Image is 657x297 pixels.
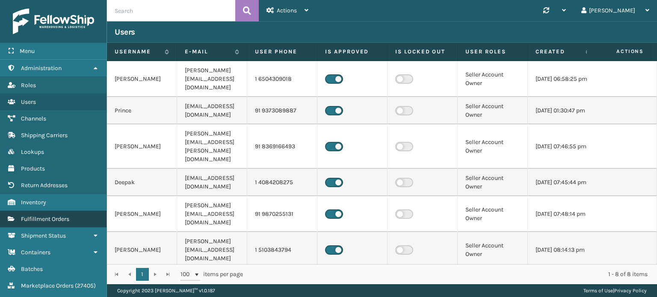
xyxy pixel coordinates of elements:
a: Privacy Policy [614,288,647,294]
td: [DATE] 01:30:47 pm [528,97,598,124]
span: Lookups [21,148,44,156]
h3: Users [115,27,135,37]
span: ( 27405 ) [75,282,96,289]
td: [DATE] 07:45:44 pm [528,169,598,196]
span: Fulfillment Orders [21,215,69,223]
label: User Roles [465,48,520,56]
td: Seller Account Owner [458,196,528,232]
td: Seller Account Owner [458,232,528,268]
td: [EMAIL_ADDRESS][DOMAIN_NAME] [177,97,247,124]
span: Products [21,165,45,172]
td: [DATE] 06:58:25 pm [528,61,598,97]
span: Channels [21,115,46,122]
td: 1 6504309018 [247,61,317,97]
td: 91 9373089887 [247,97,317,124]
span: Users [21,98,36,106]
span: Roles [21,82,36,89]
td: Prince [107,97,177,124]
label: User phone [255,48,309,56]
td: 91 9870255131 [247,196,317,232]
td: [PERSON_NAME][EMAIL_ADDRESS][DOMAIN_NAME] [177,196,247,232]
span: Shipping Carriers [21,132,68,139]
td: [PERSON_NAME] [107,124,177,169]
td: Seller Account Owner [458,61,528,97]
td: [EMAIL_ADDRESS][DOMAIN_NAME] [177,169,247,196]
span: 100 [181,270,193,279]
td: [PERSON_NAME] [107,61,177,97]
td: 1 5103843794 [247,232,317,268]
span: Marketplace Orders [21,282,74,289]
a: Terms of Use [583,288,613,294]
label: Is Locked Out [395,48,450,56]
div: | [583,284,647,297]
td: Seller Account Owner [458,169,528,196]
a: 1 [136,268,149,281]
td: [DATE] 07:48:14 pm [528,196,598,232]
p: Copyright 2023 [PERSON_NAME]™ v 1.0.187 [117,284,215,297]
td: 91 8369166493 [247,124,317,169]
span: Actions [277,7,297,14]
label: Is Approved [325,48,379,56]
label: E-mail [185,48,231,56]
span: Batches [21,265,43,273]
td: Deepak [107,169,177,196]
span: Return Addresses [21,182,68,189]
td: 1 4084208275 [247,169,317,196]
span: Shipment Status [21,232,66,239]
label: Username [115,48,160,56]
td: [DATE] 07:46:55 pm [528,124,598,169]
td: [PERSON_NAME] [107,196,177,232]
td: [PERSON_NAME][EMAIL_ADDRESS][DOMAIN_NAME] [177,232,247,268]
span: Actions [589,44,649,59]
span: Administration [21,65,62,72]
div: 1 - 8 of 8 items [255,270,648,279]
td: [PERSON_NAME][EMAIL_ADDRESS][DOMAIN_NAME] [177,61,247,97]
label: Created [536,48,581,56]
td: [PERSON_NAME] [107,232,177,268]
td: [PERSON_NAME][EMAIL_ADDRESS][PERSON_NAME][DOMAIN_NAME] [177,124,247,169]
span: Menu [20,47,35,55]
td: [DATE] 08:14:13 pm [528,232,598,268]
span: items per page [181,268,243,281]
td: Seller Account Owner [458,124,528,169]
span: Containers [21,249,50,256]
span: Inventory [21,199,46,206]
td: Seller Account Owner [458,97,528,124]
img: logo [13,9,94,34]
